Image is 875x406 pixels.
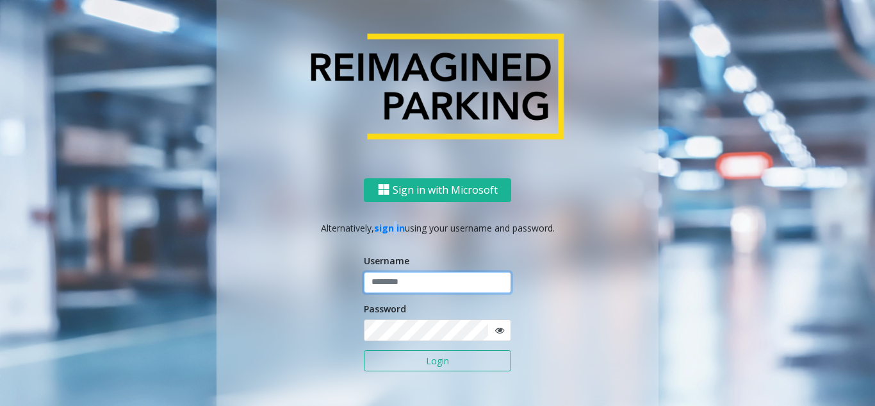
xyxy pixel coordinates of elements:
label: Username [364,253,409,267]
p: Alternatively, using your username and password. [229,221,646,234]
button: Sign in with Microsoft [364,178,511,201]
button: Login [364,350,511,372]
a: sign in [374,221,405,233]
label: Password [364,301,406,315]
